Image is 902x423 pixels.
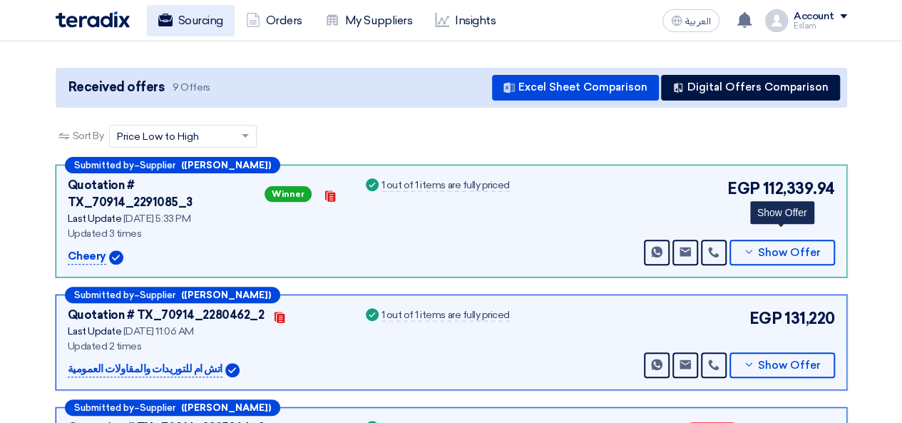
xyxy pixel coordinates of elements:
[794,22,847,30] div: Eslam
[235,5,314,36] a: Orders
[181,403,271,412] b: ([PERSON_NAME])
[794,11,834,23] div: Account
[68,177,262,211] div: Quotation # TX_70914_2291085_3
[68,213,122,225] span: Last Update
[727,177,760,200] span: EGP
[314,5,424,36] a: My Suppliers
[729,240,835,265] button: Show Offer
[729,352,835,378] button: Show Offer
[74,160,134,170] span: Submitted by
[381,180,510,192] div: 1 out of 1 items are fully priced
[73,128,104,143] span: Sort By
[492,75,659,101] button: Excel Sheet Comparison
[56,11,130,28] img: Teradix logo
[140,403,175,412] span: Supplier
[123,213,190,225] span: [DATE] 5:33 PM
[68,78,165,97] span: Received offers
[74,290,134,300] span: Submitted by
[750,201,814,224] div: Show Offer
[65,157,280,173] div: –
[749,307,781,330] span: EGP
[762,177,834,200] span: 112,339.94
[758,248,821,258] span: Show Offer
[140,290,175,300] span: Supplier
[381,310,510,322] div: 1 out of 1 items are fully priced
[181,290,271,300] b: ([PERSON_NAME])
[65,287,280,303] div: –
[68,361,222,378] p: اتش ام للتوريدات والمقاولات العمومية
[685,16,711,26] span: العربية
[140,160,175,170] span: Supplier
[68,248,106,265] p: Cheery
[68,339,346,354] div: Updated 2 times
[784,307,835,330] span: 131,220
[225,363,240,377] img: Verified Account
[662,9,719,32] button: العربية
[265,186,312,202] span: Winner
[123,325,194,337] span: [DATE] 11:06 AM
[68,325,122,337] span: Last Update
[181,160,271,170] b: ([PERSON_NAME])
[424,5,507,36] a: Insights
[74,403,134,412] span: Submitted by
[765,9,788,32] img: profile_test.png
[147,5,235,36] a: Sourcing
[173,81,210,94] span: 9 Offers
[117,129,199,144] span: Price Low to High
[661,75,840,101] button: Digital Offers Comparison
[68,226,346,241] div: Updated 3 times
[758,360,821,371] span: Show Offer
[68,307,265,324] div: Quotation # TX_70914_2280462_2
[109,250,123,265] img: Verified Account
[65,399,280,416] div: –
